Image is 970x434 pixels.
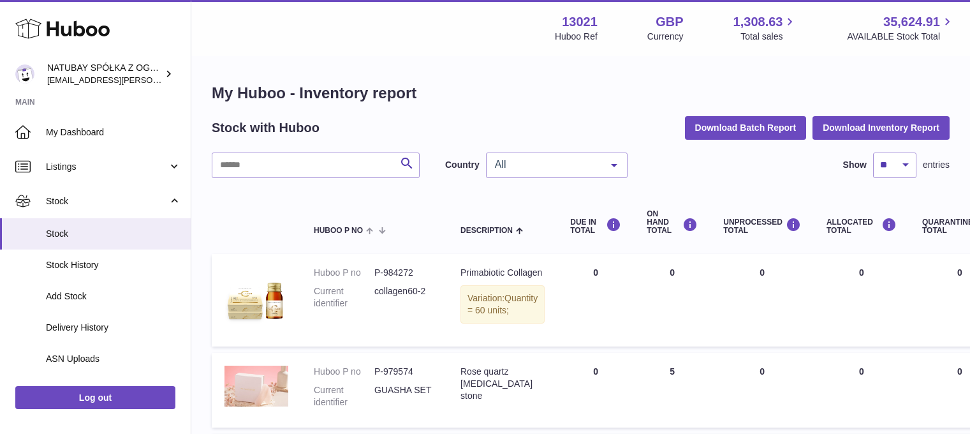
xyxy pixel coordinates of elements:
[647,31,684,43] div: Currency
[883,13,940,31] span: 35,624.91
[827,218,897,235] div: ALLOCATED Total
[374,366,435,378] dd: P-979574
[710,353,814,428] td: 0
[460,366,545,402] div: Rose quartz [MEDICAL_DATA] stone
[460,285,545,324] div: Variation:
[46,290,181,303] span: Add Stock
[460,267,545,279] div: Primabiotic Collagen
[374,267,435,279] dd: P-984272
[46,322,181,334] span: Delivery History
[957,267,962,278] span: 0
[557,353,634,428] td: 0
[314,366,374,378] dt: Huboo P no
[492,158,601,171] span: All
[314,227,363,235] span: Huboo P no
[212,83,950,103] h1: My Huboo - Inventory report
[314,384,374,408] dt: Current identifier
[923,159,950,171] span: entries
[685,116,807,139] button: Download Batch Report
[46,228,181,240] span: Stock
[15,64,34,84] img: kacper.antkowski@natubay.pl
[46,195,168,207] span: Stock
[812,116,950,139] button: Download Inventory Report
[814,254,909,347] td: 0
[656,13,683,31] strong: GBP
[634,353,710,428] td: 5
[46,161,168,173] span: Listings
[46,259,181,271] span: Stock History
[46,126,181,138] span: My Dashboard
[212,119,320,137] h2: Stock with Huboo
[847,31,955,43] span: AVAILABLE Stock Total
[46,353,181,365] span: ASN Uploads
[557,254,634,347] td: 0
[733,13,798,43] a: 1,308.63 Total sales
[47,75,256,85] span: [EMAIL_ADDRESS][PERSON_NAME][DOMAIN_NAME]
[374,384,435,408] dd: GUASHA SET
[814,353,909,428] td: 0
[467,293,538,315] span: Quantity = 60 units;
[733,13,783,31] span: 1,308.63
[460,227,513,235] span: Description
[314,267,374,279] dt: Huboo P no
[740,31,797,43] span: Total sales
[957,366,962,377] span: 0
[555,31,598,43] div: Huboo Ref
[314,285,374,310] dt: Current identifier
[647,210,698,236] div: ON HAND Total
[224,366,288,407] img: product image
[847,13,955,43] a: 35,624.91 AVAILABLE Stock Total
[723,218,801,235] div: UNPROCESSED Total
[843,159,867,171] label: Show
[445,159,480,171] label: Country
[374,285,435,310] dd: collagen60-2
[710,254,814,347] td: 0
[562,13,598,31] strong: 13021
[634,254,710,347] td: 0
[570,218,621,235] div: DUE IN TOTAL
[15,386,175,409] a: Log out
[224,267,288,331] img: product image
[47,62,162,86] div: NATUBAY SPÓŁKA Z OGRANICZONĄ ODPOWIEDZIALNOŚCIĄ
